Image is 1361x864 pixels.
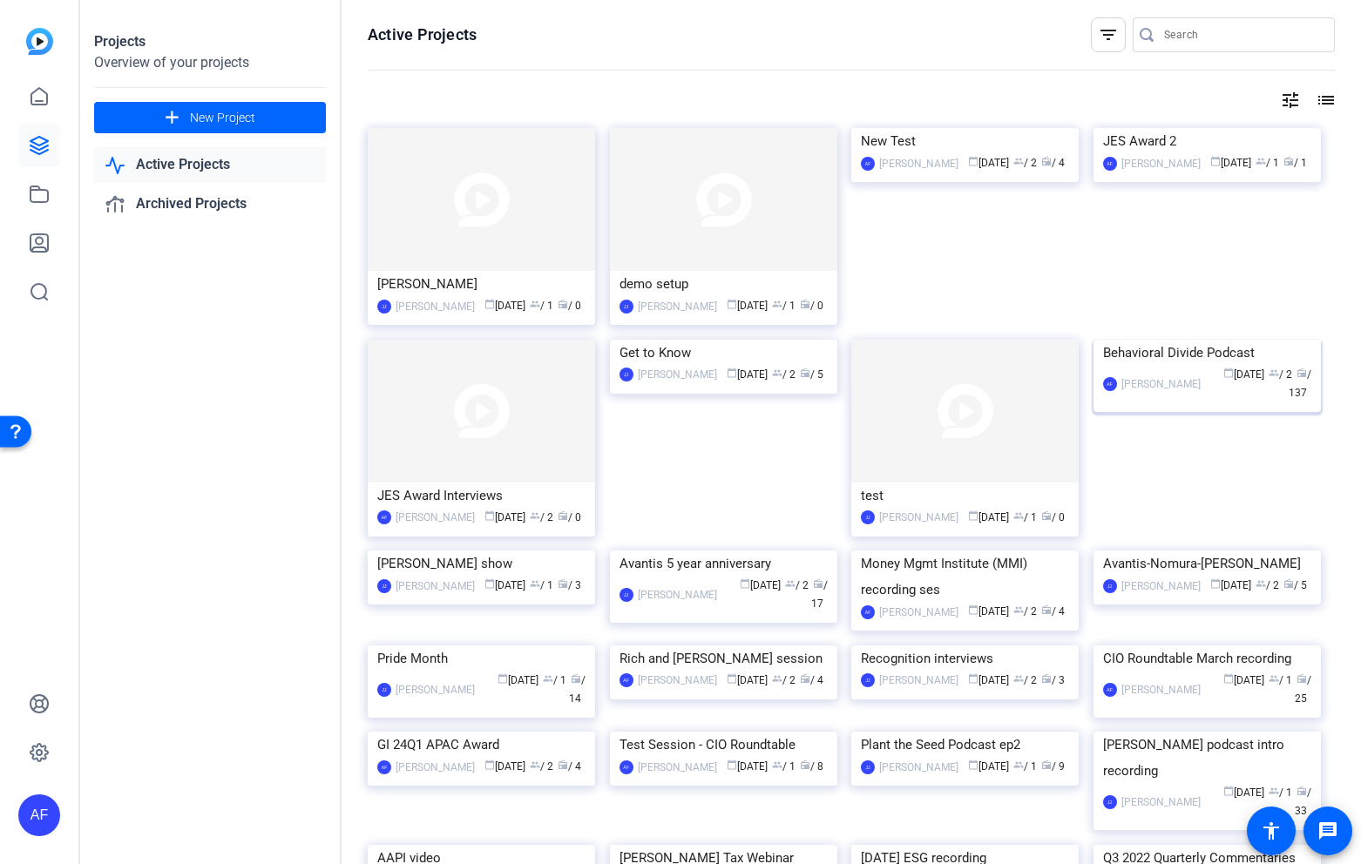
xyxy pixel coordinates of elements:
span: group [772,368,782,378]
span: calendar_today [484,299,495,309]
div: [PERSON_NAME] [638,672,717,689]
span: calendar_today [484,759,495,770]
span: / 0 [1041,511,1065,523]
div: [PERSON_NAME] [396,577,475,595]
span: radio [1041,759,1052,770]
a: Active Projects [94,147,326,183]
span: group [1013,156,1024,166]
span: / 4 [558,760,581,773]
div: Avantis-Nomura-[PERSON_NAME] [1103,550,1311,577]
div: [PERSON_NAME] [1121,375,1201,393]
div: JJ [861,760,875,774]
div: [PERSON_NAME] show [377,550,586,577]
div: AF [377,760,391,774]
div: [PERSON_NAME] [879,509,958,526]
span: [DATE] [740,579,781,591]
span: [DATE] [1210,579,1251,591]
span: group [1256,578,1266,589]
span: radio [800,368,810,378]
span: calendar_today [727,673,737,684]
div: [PERSON_NAME] podcast intro recording [1103,732,1311,784]
span: group [772,299,782,309]
span: / 1 [772,300,796,312]
span: / 3 [1041,674,1065,686]
div: AF [620,760,633,774]
span: / 2 [1013,157,1037,169]
span: / 1 [1013,511,1037,523]
div: [PERSON_NAME] [396,509,475,526]
span: / 1 [543,674,566,686]
span: / 2 [530,760,553,773]
mat-icon: message [1317,820,1338,841]
span: / 1 [530,579,553,591]
span: / 5 [1283,579,1307,591]
mat-icon: accessibility [1261,820,1282,841]
button: New Project [94,102,326,133]
span: calendar_today [968,759,978,770]
span: calendar_today [484,510,495,521]
span: [DATE] [1223,674,1264,686]
span: [DATE] [727,368,768,381]
span: calendar_today [1210,578,1221,589]
span: / 1 [1283,157,1307,169]
input: Search [1164,24,1321,45]
div: [PERSON_NAME] [879,155,958,172]
div: [PERSON_NAME] [396,681,475,699]
span: radio [1297,368,1307,378]
div: AF [861,157,875,171]
div: Test Session - CIO Roundtable [620,732,828,758]
span: / 33 [1295,786,1311,817]
div: Money Mgmt Institute (MMI) recording ses [861,550,1069,603]
div: AF [620,673,633,687]
span: calendar_today [968,673,978,684]
span: group [530,510,540,521]
mat-icon: tune [1280,90,1301,111]
span: radio [558,510,568,521]
div: JJ [620,368,633,381]
span: / 17 [811,579,828,610]
span: calendar_today [1223,673,1234,684]
span: [DATE] [968,674,1009,686]
div: AF [1103,683,1117,697]
div: [PERSON_NAME] [638,759,717,776]
span: group [1013,673,1024,684]
span: [DATE] [968,605,1009,618]
span: group [1013,604,1024,615]
span: group [1013,510,1024,521]
span: radio [1283,578,1294,589]
span: radio [558,299,568,309]
div: Recognition interviews [861,645,1069,672]
div: [PERSON_NAME] [879,672,958,689]
span: [DATE] [484,760,525,773]
span: [DATE] [727,300,768,312]
span: calendar_today [727,759,737,770]
div: [PERSON_NAME] [396,298,475,315]
div: Overview of your projects [94,52,326,73]
div: JES Award 2 [1103,128,1311,154]
span: calendar_today [968,510,978,521]
span: / 2 [772,674,796,686]
mat-icon: add [161,107,183,129]
span: calendar_today [1223,368,1234,378]
div: [PERSON_NAME] [1121,681,1201,699]
div: [PERSON_NAME] [638,366,717,383]
span: radio [1297,786,1307,796]
div: Plant the Seed Podcast ep2 [861,732,1069,758]
span: radio [1041,156,1052,166]
span: group [772,673,782,684]
span: [DATE] [968,511,1009,523]
div: AF [1103,377,1117,391]
span: calendar_today [727,368,737,378]
span: radio [1041,673,1052,684]
span: calendar_today [484,578,495,589]
span: radio [800,299,810,309]
span: group [1269,673,1279,684]
div: JJ [377,683,391,697]
h1: Active Projects [368,24,477,45]
div: [PERSON_NAME] [377,271,586,297]
span: New Project [190,109,255,127]
span: radio [800,759,810,770]
div: [PERSON_NAME] [1121,155,1201,172]
span: radio [1041,604,1052,615]
span: calendar_today [968,604,978,615]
